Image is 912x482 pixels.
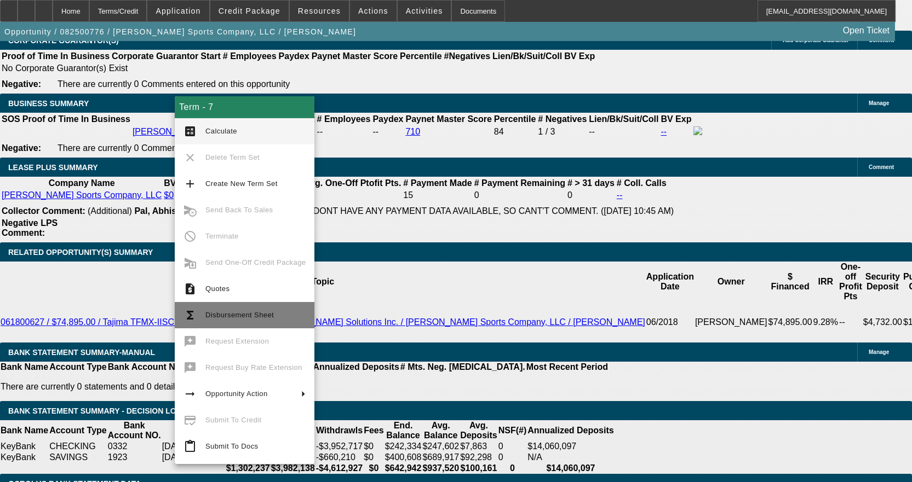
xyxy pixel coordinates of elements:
[200,51,220,61] b: Start
[498,420,527,441] th: NSF(#)
[646,262,695,302] th: Application Date
[494,114,536,124] b: Percentile
[312,362,399,373] th: Annualized Deposits
[295,114,314,124] b: Start
[695,302,768,342] td: [PERSON_NAME]
[205,179,278,188] span: Create New Term Set
[564,51,595,61] b: BV Exp
[363,441,384,452] td: $0
[350,1,397,21] button: Actions
[538,114,587,124] b: # Negatives
[768,302,813,342] td: $74,895.00
[298,7,341,15] span: Resources
[210,1,289,21] button: Credit Package
[2,79,41,89] b: Negative:
[422,441,460,452] td: $247,602
[147,1,209,21] button: Application
[538,127,587,137] div: 1 / 3
[49,452,107,463] td: SAVINGS
[8,99,89,108] span: BUSINESS SUMMARY
[107,420,162,441] th: Bank Account NO.
[164,178,194,188] b: BV Exp
[205,442,258,450] span: Submit To Docs
[363,420,384,441] th: Fees
[405,114,491,124] b: Paynet Master Score
[58,143,290,153] span: There are currently 0 Comments entered on this opportunity
[460,420,498,441] th: Avg. Deposits
[768,262,813,302] th: $ Financed
[869,164,894,170] span: Comment
[526,362,609,373] th: Most Recent Period
[316,420,363,441] th: Withdrawls
[400,362,526,373] th: # Mts. Neg. [MEDICAL_DATA].
[358,7,388,15] span: Actions
[271,463,316,474] th: $3,982,138
[312,51,398,61] b: Paynet Master Score
[661,114,691,124] b: BV Exp
[162,441,226,452] td: [DATE] - [DATE]
[112,51,198,61] b: Corporate Guarantor
[863,302,903,342] td: $4,732.00
[290,1,349,21] button: Resources
[2,218,58,237] b: Negative LPS Comment:
[316,452,363,463] td: -$660,210
[839,302,863,342] td: --
[385,420,422,441] th: End. Balance
[156,7,200,15] span: Application
[183,309,197,322] mat-icon: functions
[422,420,460,441] th: Avg. Balance
[164,190,174,200] a: $0
[813,262,839,302] th: IRR
[2,190,162,200] a: [PERSON_NAME] Sports Company, LLC
[422,452,460,463] td: $689,917
[693,126,702,135] img: facebook-icon.png
[8,348,155,357] span: BANK STATEMENT SUMMARY-MANUAL
[646,302,695,342] td: 06/2018
[1,114,21,125] th: SOS
[372,114,403,124] b: Paydex
[695,262,768,302] th: Owner
[403,190,472,201] td: 15
[58,79,290,89] span: There are currently 0 Comments entered on this opportunity
[498,463,527,474] th: 0
[88,206,132,216] span: (Additional)
[813,302,839,342] td: 9.28%
[317,114,371,124] b: # Employees
[183,282,197,295] mat-icon: request_quote
[49,420,107,441] th: Account Type
[205,311,274,319] span: Disbursement Sheet
[162,452,226,463] td: [DATE] - [DATE]
[183,125,197,138] mat-icon: calculate
[162,420,226,441] th: Activity Period
[405,127,420,136] a: 710
[22,114,131,125] th: Proof of Time In Business
[107,441,162,452] td: 0332
[588,126,659,138] td: --
[303,190,401,201] td: --
[617,190,623,200] a: --
[183,440,197,453] mat-icon: content_paste
[474,190,566,201] td: 0
[460,452,498,463] td: $92,298
[317,127,323,136] span: --
[197,206,674,216] span: THIS IS A SOLD LEASE. WE DONT HAVE ANY PAYMENT DATA AVAILABLE, SO CANT'T COMMENT. ([DATE] 10:45 AM)
[1,51,110,62] th: Proof of Time In Business
[527,463,614,474] th: $14,060,097
[226,463,271,474] th: $1,302,237
[134,206,194,216] b: Pal, Abhishek:
[385,441,422,452] td: $242,334
[1,382,608,392] p: There are currently 0 statements and 0 details entered on this opportunity
[567,190,615,201] td: 0
[460,463,498,474] th: $100,161
[839,21,894,40] a: Open Ticket
[8,248,153,257] span: RELATED OPPORTUNITY(S) SUMMARY
[492,51,562,61] b: Lien/Bk/Suit/Coll
[219,7,280,15] span: Credit Package
[498,452,527,463] td: 0
[183,177,197,190] mat-icon: add
[869,100,889,106] span: Manage
[316,463,363,474] th: -$4,612,927
[8,163,98,172] span: LEASE PLUS SUMMARY
[49,362,107,373] th: Account Type
[460,441,498,452] td: $7,863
